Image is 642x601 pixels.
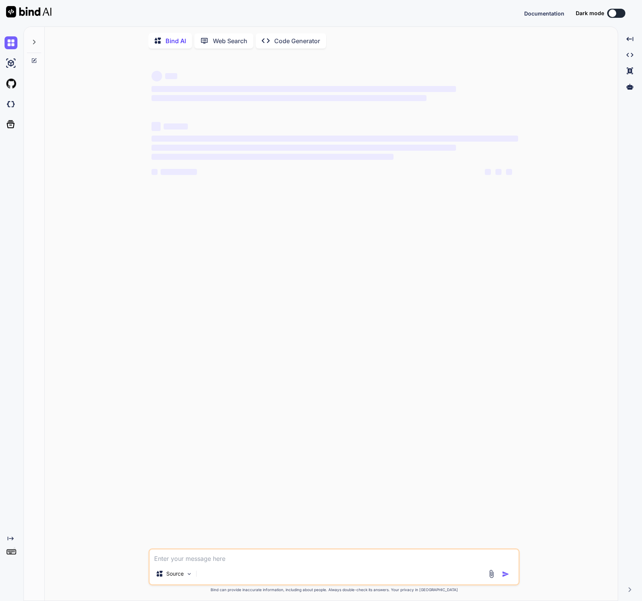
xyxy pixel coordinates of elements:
span: ‌ [152,169,158,175]
img: attachment [487,570,496,578]
img: chat [5,36,17,49]
span: ‌ [506,169,512,175]
button: Documentation [524,9,564,17]
img: Bind AI [6,6,52,17]
img: Pick Models [186,571,192,577]
p: Web Search [213,36,247,45]
span: ‌ [152,145,456,151]
img: githubLight [5,77,17,90]
span: ‌ [152,86,456,92]
p: Code Generator [274,36,320,45]
img: darkCloudIdeIcon [5,98,17,111]
span: ‌ [165,73,177,79]
span: Documentation [524,10,564,17]
span: ‌ [152,122,161,131]
span: ‌ [152,95,426,101]
p: Bind can provide inaccurate information, including about people. Always double-check its answers.... [148,587,520,593]
span: Dark mode [576,9,604,17]
span: ‌ [152,136,518,142]
span: ‌ [495,169,501,175]
img: ai-studio [5,57,17,70]
img: icon [502,570,509,578]
p: Source [166,570,184,578]
span: ‌ [152,71,162,81]
span: ‌ [152,154,394,160]
span: ‌ [485,169,491,175]
p: Bind AI [166,36,186,45]
span: ‌ [161,169,197,175]
span: ‌ [164,123,188,130]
